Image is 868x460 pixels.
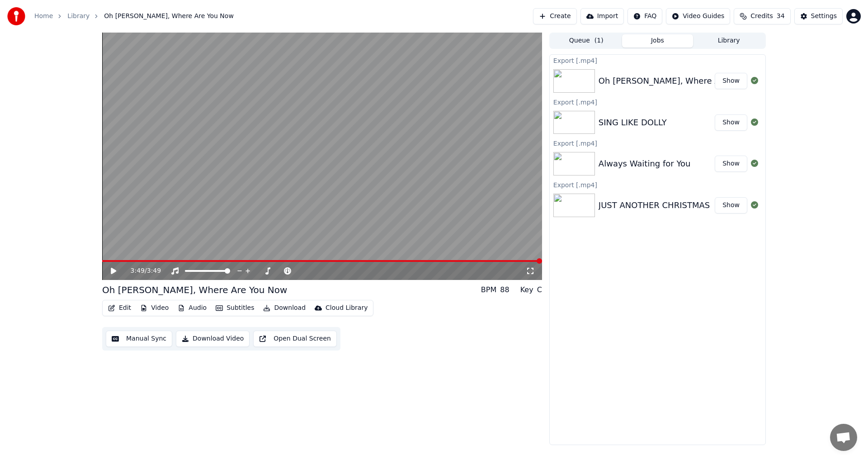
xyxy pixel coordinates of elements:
[599,116,667,129] div: SING LIKE DOLLY
[550,96,765,107] div: Export [.mp4]
[550,179,765,190] div: Export [.mp4]
[106,331,172,347] button: Manual Sync
[131,266,145,275] span: 3:49
[666,8,730,24] button: Video Guides
[537,285,542,295] div: C
[102,284,287,296] div: Oh [PERSON_NAME], Where Are You Now
[34,12,234,21] nav: breadcrumb
[693,34,764,47] button: Library
[325,304,368,313] div: Cloud Library
[627,8,662,24] button: FAQ
[104,12,234,21] span: Oh [PERSON_NAME], Where Are You Now
[777,12,785,21] span: 34
[520,285,533,295] div: Key
[734,8,790,24] button: Credits34
[599,157,691,170] div: Always Waiting for You
[174,302,210,314] button: Audio
[550,138,765,148] div: Export [.mp4]
[580,8,624,24] button: Import
[7,7,25,25] img: youka
[715,197,747,213] button: Show
[750,12,773,21] span: Credits
[551,34,622,47] button: Queue
[500,285,509,295] div: 88
[594,36,604,45] span: ( 1 )
[147,266,161,275] span: 3:49
[715,114,747,131] button: Show
[715,156,747,172] button: Show
[259,302,309,314] button: Download
[137,302,172,314] button: Video
[599,199,710,212] div: JUST ANOTHER CHRISTMAS
[715,73,747,89] button: Show
[176,331,250,347] button: Download Video
[622,34,693,47] button: Jobs
[481,285,496,295] div: BPM
[599,75,765,87] div: Oh [PERSON_NAME], Where Are You Now
[67,12,90,21] a: Library
[811,12,837,21] div: Settings
[34,12,53,21] a: Home
[212,302,258,314] button: Subtitles
[830,424,857,451] div: Open chat
[794,8,843,24] button: Settings
[533,8,577,24] button: Create
[253,331,337,347] button: Open Dual Screen
[550,55,765,66] div: Export [.mp4]
[131,266,152,275] div: /
[104,302,135,314] button: Edit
